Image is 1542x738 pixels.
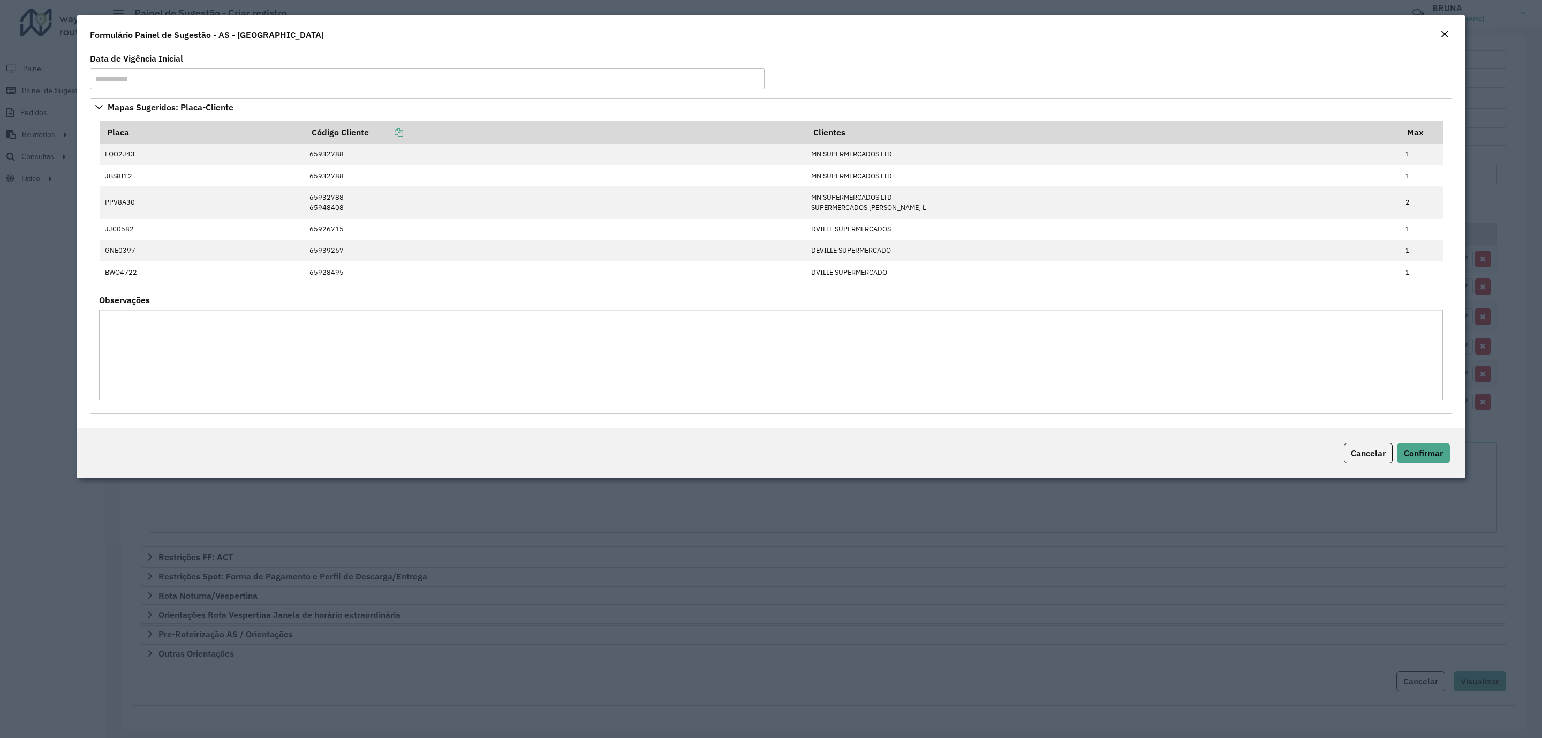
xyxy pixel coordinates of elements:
[100,144,304,165] td: FQO2J43
[304,165,806,186] td: 65932788
[1437,28,1452,42] button: Close
[1397,443,1450,463] button: Confirmar
[100,165,304,186] td: JBS8I12
[108,103,233,111] span: Mapas Sugeridos: Placa-Cliente
[90,52,183,65] label: Data de Vigência Inicial
[304,144,806,165] td: 65932788
[304,186,806,218] td: 65932788 65948408
[806,121,1400,144] th: Clientes
[369,127,403,138] a: Copiar
[100,186,304,218] td: PPV8A30
[806,186,1400,218] td: MN SUPERMERCADOS LTD SUPERMERCADOS [PERSON_NAME] L
[304,219,806,240] td: 65926715
[1400,121,1443,144] th: Max
[1400,144,1443,165] td: 1
[806,261,1400,283] td: DVILLE SUPERMERCADO
[100,219,304,240] td: JJC0582
[1400,240,1443,261] td: 1
[100,121,304,144] th: Placa
[1351,448,1386,458] span: Cancelar
[304,121,806,144] th: Código Cliente
[1400,186,1443,218] td: 2
[99,293,150,306] label: Observações
[1400,261,1443,283] td: 1
[806,144,1400,165] td: MN SUPERMERCADOS LTD
[1400,165,1443,186] td: 1
[90,98,1452,116] a: Mapas Sugeridos: Placa-Cliente
[90,116,1452,414] div: Mapas Sugeridos: Placa-Cliente
[90,28,324,41] h4: Formulário Painel de Sugestão - AS - [GEOGRAPHIC_DATA]
[1400,219,1443,240] td: 1
[1404,448,1443,458] span: Confirmar
[100,261,304,283] td: BWO4722
[1440,30,1449,39] em: Fechar
[1344,443,1393,463] button: Cancelar
[806,219,1400,240] td: DVILLE SUPERMERCADOS
[304,240,806,261] td: 65939267
[100,240,304,261] td: GNE0397
[806,240,1400,261] td: DEVILLE SUPERMERCADO
[304,261,806,283] td: 65928495
[806,165,1400,186] td: MN SUPERMERCADOS LTD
